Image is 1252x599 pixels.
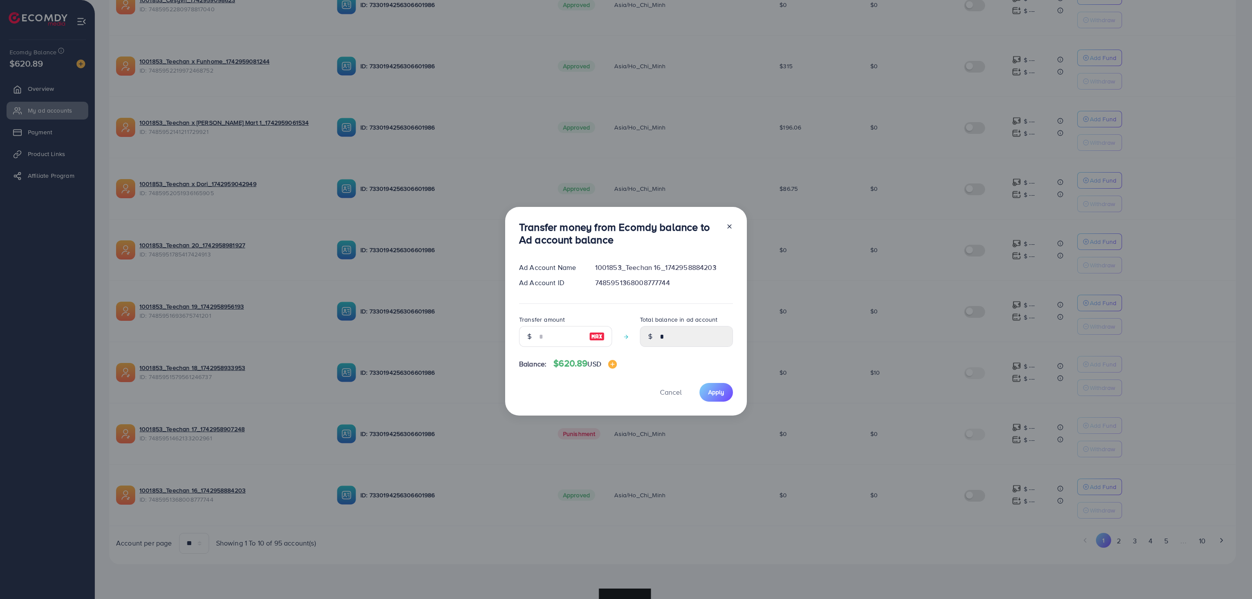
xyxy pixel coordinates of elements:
h3: Transfer money from Ecomdy balance to Ad account balance [519,221,719,246]
span: Apply [708,388,724,396]
span: Balance: [519,359,546,369]
img: image [589,331,605,342]
label: Total balance in ad account [640,315,717,324]
iframe: Chat [1215,560,1245,592]
div: Ad Account ID [512,278,588,288]
span: USD [587,359,601,369]
label: Transfer amount [519,315,565,324]
div: Ad Account Name [512,263,588,273]
button: Cancel [649,383,693,402]
button: Apply [699,383,733,402]
img: image [608,360,617,369]
h4: $620.89 [553,358,617,369]
span: Cancel [660,387,682,397]
div: 1001853_Teechan 16_1742958884203 [588,263,740,273]
div: 7485951368008777744 [588,278,740,288]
